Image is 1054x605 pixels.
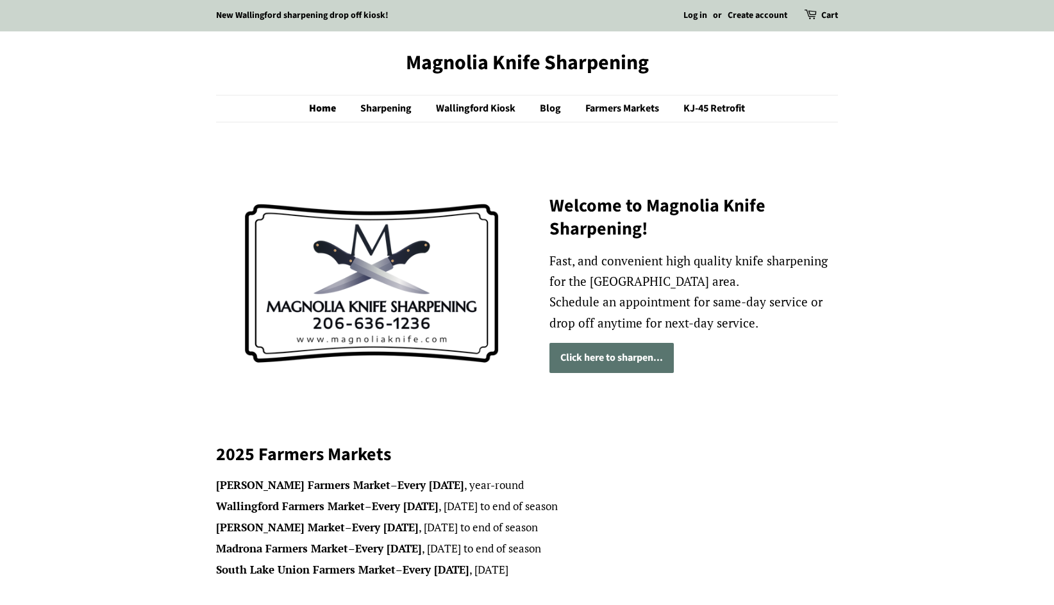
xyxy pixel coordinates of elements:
[549,194,838,241] h2: Welcome to Magnolia Knife Sharpening!
[216,541,348,556] strong: Madrona Farmers Market
[426,95,528,122] a: Wallingford Kiosk
[216,518,838,537] li: – , [DATE] to end of season
[576,95,672,122] a: Farmers Markets
[728,9,787,22] a: Create account
[821,8,838,24] a: Cart
[530,95,574,122] a: Blog
[216,520,345,535] strong: [PERSON_NAME] Market
[403,562,469,577] strong: Every [DATE]
[352,520,419,535] strong: Every [DATE]
[309,95,349,122] a: Home
[216,499,365,513] strong: Wallingford Farmers Market
[674,95,745,122] a: KJ-45 Retrofit
[216,561,838,579] li: – , [DATE]
[549,343,674,373] a: Click here to sharpen...
[351,95,424,122] a: Sharpening
[216,477,390,492] strong: [PERSON_NAME] Farmers Market
[216,443,838,466] h2: 2025 Farmers Markets
[713,8,722,24] li: or
[216,51,838,75] a: Magnolia Knife Sharpening
[397,477,464,492] strong: Every [DATE]
[355,541,422,556] strong: Every [DATE]
[216,476,838,495] li: – , year-round
[216,497,838,516] li: – , [DATE] to end of season
[216,540,838,558] li: – , [DATE] to end of season
[372,499,439,513] strong: Every [DATE]
[216,9,389,22] a: New Wallingford sharpening drop off kiosk!
[683,9,707,22] a: Log in
[216,562,396,577] strong: South Lake Union Farmers Market
[549,251,838,333] p: Fast, and convenient high quality knife sharpening for the [GEOGRAPHIC_DATA] area. Schedule an ap...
